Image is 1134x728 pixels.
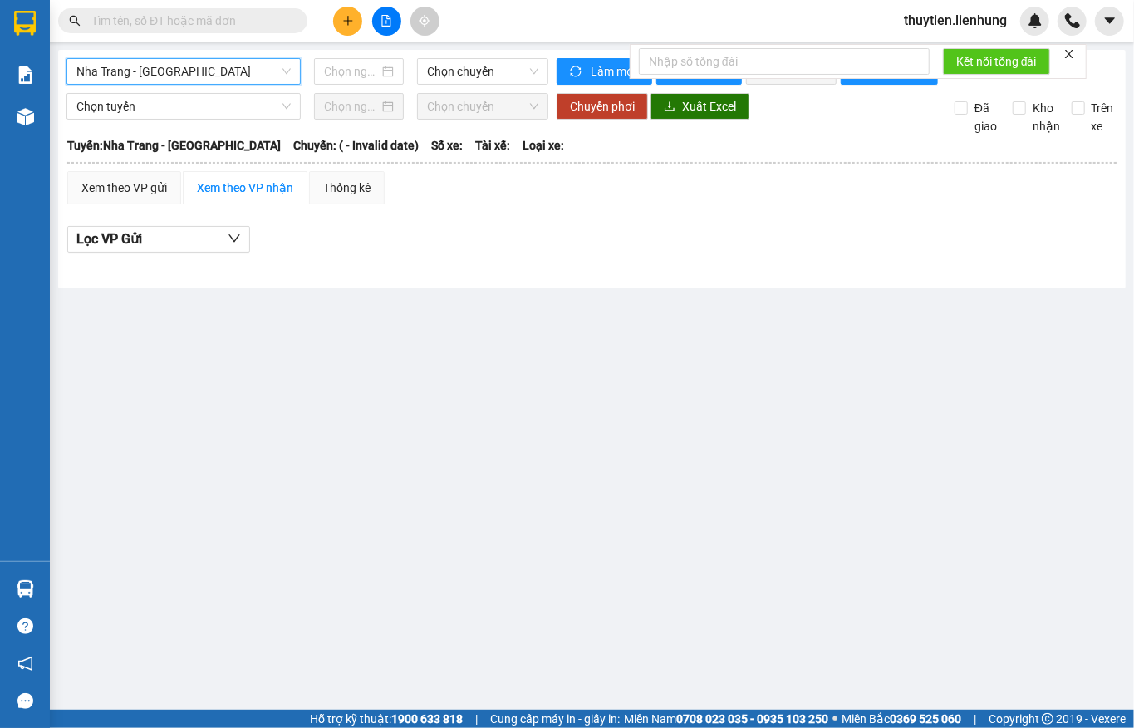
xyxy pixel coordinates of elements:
span: Miền Bắc [842,710,961,728]
span: file-add [380,15,392,27]
button: aim [410,7,439,36]
button: Chuyển phơi [557,93,648,120]
span: copyright [1042,713,1053,725]
span: Trên xe [1085,99,1121,135]
button: file-add [372,7,401,36]
button: syncLàm mới [557,58,652,85]
div: Thống kê [323,179,371,197]
span: Đã giao [968,99,1004,135]
div: Xem theo VP nhận [197,179,293,197]
span: down [228,232,241,245]
span: plus [342,15,354,27]
span: Loại xe: [523,136,564,155]
img: warehouse-icon [17,580,34,598]
div: Xem theo VP gửi [81,179,167,197]
img: warehouse-icon [17,108,34,125]
span: Số xe: [431,136,463,155]
span: Chọn chuyến [427,59,538,84]
span: Chọn chuyến [427,94,538,119]
span: Hỗ trợ kỹ thuật: [310,710,463,728]
button: Lọc VP Gửi [67,226,250,253]
span: message [17,693,33,709]
input: Tìm tên, số ĐT hoặc mã đơn [91,12,287,30]
strong: 0369 525 060 [890,712,961,726]
span: aim [419,15,430,27]
span: Cung cấp máy in - giấy in: [490,710,620,728]
span: Chuyến: ( - Invalid date) [293,136,419,155]
b: Tuyến: Nha Trang - [GEOGRAPHIC_DATA] [67,139,281,152]
img: logo-vxr [14,11,36,36]
span: Tài xế: [475,136,510,155]
span: question-circle [17,618,33,634]
span: thuytien.lienhung [891,10,1020,31]
span: Miền Nam [624,710,828,728]
span: | [475,710,478,728]
span: sync [570,66,584,79]
button: downloadXuất Excel [650,93,749,120]
span: caret-down [1102,13,1117,28]
input: Nhập số tổng đài [639,48,930,75]
span: Chọn tuyến [76,94,291,119]
span: notification [17,656,33,671]
img: solution-icon [17,66,34,84]
span: Lọc VP Gửi [76,229,142,249]
button: plus [333,7,362,36]
strong: 1900 633 818 [391,712,463,726]
img: icon-new-feature [1028,13,1043,28]
input: Chọn ngày [324,97,379,116]
span: Kho nhận [1026,99,1067,135]
span: | [974,710,976,728]
img: phone-icon [1065,13,1080,28]
strong: 0708 023 035 - 0935 103 250 [676,712,828,726]
button: caret-down [1095,7,1124,36]
input: Chọn ngày [324,62,379,81]
span: ⚪️ [832,716,837,722]
span: Nha Trang - Bình Dương [76,59,291,84]
span: Làm mới [591,62,639,81]
span: search [69,15,81,27]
